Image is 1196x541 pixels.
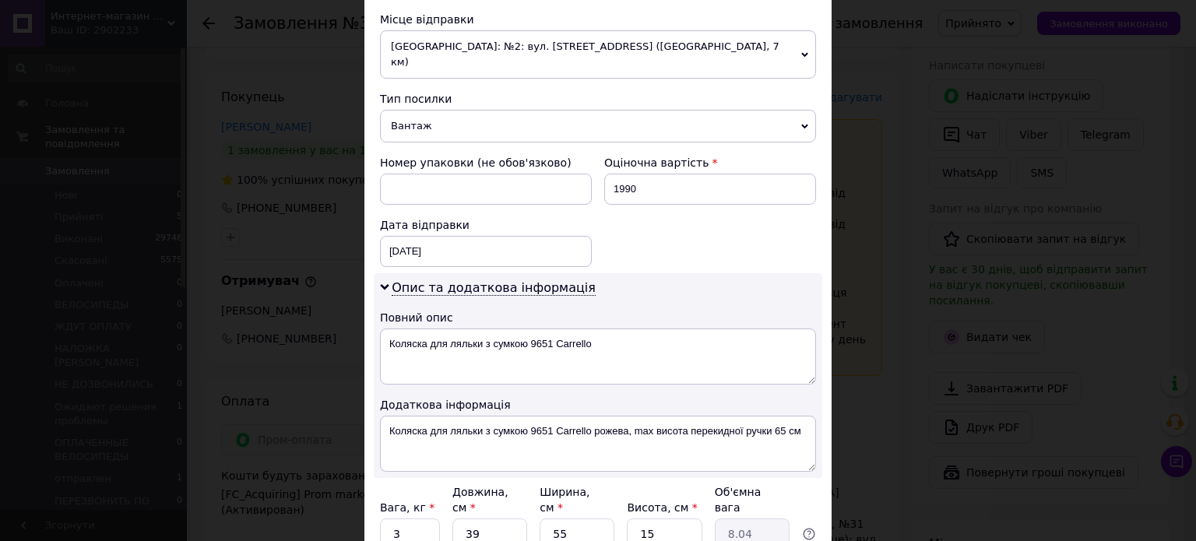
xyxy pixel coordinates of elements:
span: Місце відправки [380,13,474,26]
span: Тип посилки [380,93,452,105]
label: Ширина, см [540,486,589,514]
div: Додаткова інформація [380,397,816,413]
label: Довжина, см [452,486,508,514]
textarea: Коляска для ляльки з сумкою 9651 Carrello рожева, max висота перекидної ручки 65 см [380,416,816,472]
span: [GEOGRAPHIC_DATA]: №2: вул. [STREET_ADDRESS] ([GEOGRAPHIC_DATA], 7 км) [380,30,816,79]
textarea: Коляска для ляльки з сумкою 9651 Carrello [380,328,816,385]
div: Оціночна вартість [604,155,816,170]
label: Висота, см [627,501,697,514]
div: Дата відправки [380,217,592,233]
div: Об'ємна вага [715,484,790,515]
div: Номер упаковки (не обов'язково) [380,155,592,170]
span: Опис та додаткова інформація [392,280,596,296]
span: Вантаж [380,110,816,142]
label: Вага, кг [380,501,434,514]
div: Повний опис [380,310,816,325]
